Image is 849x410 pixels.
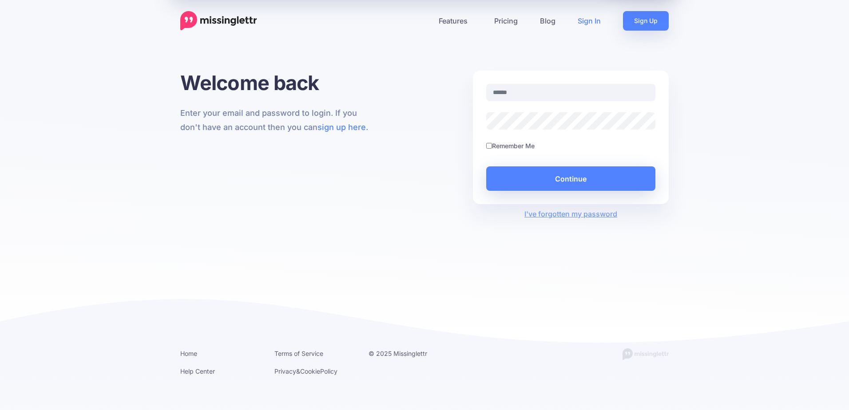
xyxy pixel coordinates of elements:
[274,366,355,377] li: & Policy
[369,348,449,359] li: © 2025 Missinglettr
[274,367,296,375] a: Privacy
[428,11,483,31] a: Features
[180,106,376,134] p: Enter your email and password to login. If you don't have an account then you can .
[180,367,215,375] a: Help Center
[492,141,535,151] label: Remember Me
[317,122,366,132] a: sign up here
[300,367,320,375] a: Cookie
[483,11,529,31] a: Pricing
[274,350,323,357] a: Terms of Service
[623,11,669,31] a: Sign Up
[180,71,376,95] h1: Welcome back
[486,166,655,191] button: Continue
[529,11,567,31] a: Blog
[180,350,197,357] a: Home
[567,11,612,31] a: Sign In
[524,209,617,218] a: I've forgotten my password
